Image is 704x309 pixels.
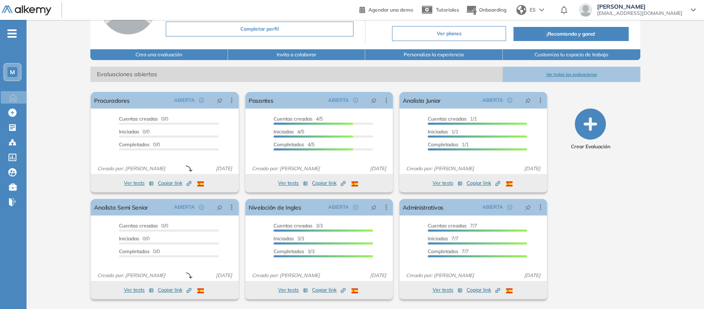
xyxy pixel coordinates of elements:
[249,165,323,172] span: Creado por: [PERSON_NAME]
[467,179,500,187] span: Copiar link
[516,5,526,15] img: world
[428,235,448,241] span: Iniciadas
[278,285,308,295] button: Ver tests
[213,272,235,279] span: [DATE]
[197,181,204,186] img: ESP
[353,98,358,103] span: check-circle
[119,116,158,122] span: Cuentas creadas
[436,7,459,13] span: Tutoriales
[428,128,458,135] span: 1/1
[158,179,191,187] span: Copiar link
[94,165,169,172] span: Creado por: [PERSON_NAME]
[174,97,195,104] span: ABIERTA
[428,141,458,147] span: Completados
[433,178,462,188] button: Ver tests
[119,116,168,122] span: 0/0
[467,285,500,295] button: Copiar link
[597,10,682,17] span: [EMAIL_ADDRESS][DOMAIN_NAME]
[273,141,315,147] span: 4/5
[2,5,51,16] img: Logo
[359,4,413,14] a: Agendar una demo
[506,288,513,293] img: ESP
[213,165,235,172] span: [DATE]
[119,128,139,135] span: Iniciadas
[119,222,158,229] span: Cuentas creadas
[428,222,467,229] span: Cuentas creadas
[119,222,168,229] span: 0/0
[273,116,323,122] span: 4/5
[124,178,154,188] button: Ver tests
[507,98,512,103] span: check-circle
[328,203,349,211] span: ABIERTA
[519,200,537,214] button: pushpin
[521,272,544,279] span: [DATE]
[403,272,477,279] span: Creado por: [PERSON_NAME]
[90,49,228,60] button: Crea una evaluación
[365,94,383,107] button: pushpin
[428,116,477,122] span: 1/1
[467,178,500,188] button: Copiar link
[119,141,160,147] span: 0/0
[228,49,365,60] button: Invita a colaborar
[525,204,531,210] span: pushpin
[521,165,544,172] span: [DATE]
[158,285,191,295] button: Copiar link
[210,94,229,107] button: pushpin
[210,200,229,214] button: pushpin
[367,272,389,279] span: [DATE]
[249,92,273,109] a: Pasantes
[273,116,312,122] span: Cuentas creadas
[506,181,513,186] img: ESP
[273,222,312,229] span: Cuentas creadas
[368,7,413,13] span: Agendar una demo
[571,109,610,150] button: Crear Evaluación
[119,235,139,241] span: Iniciadas
[428,128,448,135] span: Iniciadas
[479,7,506,13] span: Onboarding
[249,199,301,215] a: Nivelación de Ingles
[119,128,150,135] span: 0/0
[403,199,443,215] a: Administrativos
[466,1,506,19] button: Onboarding
[367,165,389,172] span: [DATE]
[166,22,353,36] button: Completar perfil
[312,179,346,187] span: Copiar link
[199,205,204,210] span: check-circle
[525,97,531,104] span: pushpin
[124,285,154,295] button: Ver tests
[507,205,512,210] span: check-circle
[94,199,148,215] a: Analista Semi Senior
[403,165,477,172] span: Creado por: [PERSON_NAME]
[433,285,462,295] button: Ver tests
[119,248,160,254] span: 0/0
[273,222,323,229] span: 3/3
[158,178,191,188] button: Copiar link
[158,286,191,294] span: Copiar link
[371,97,377,104] span: pushpin
[273,248,315,254] span: 3/3
[249,272,323,279] span: Creado por: [PERSON_NAME]
[351,288,358,293] img: ESP
[353,205,358,210] span: check-circle
[351,181,358,186] img: ESP
[503,49,640,60] button: Customiza tu espacio de trabajo
[10,69,15,75] span: M
[217,97,223,104] span: pushpin
[273,141,304,147] span: Completados
[273,128,304,135] span: 4/5
[503,67,640,82] button: Ver todas las evaluaciones
[273,248,304,254] span: Completados
[482,203,503,211] span: ABIERTA
[312,285,346,295] button: Copiar link
[365,49,503,60] button: Personaliza la experiencia
[428,141,469,147] span: 1/1
[7,33,17,34] i: -
[174,203,195,211] span: ABIERTA
[217,204,223,210] span: pushpin
[539,8,544,12] img: arrow
[428,248,458,254] span: Completados
[365,200,383,214] button: pushpin
[278,178,308,188] button: Ver tests
[273,235,304,241] span: 3/3
[119,248,150,254] span: Completados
